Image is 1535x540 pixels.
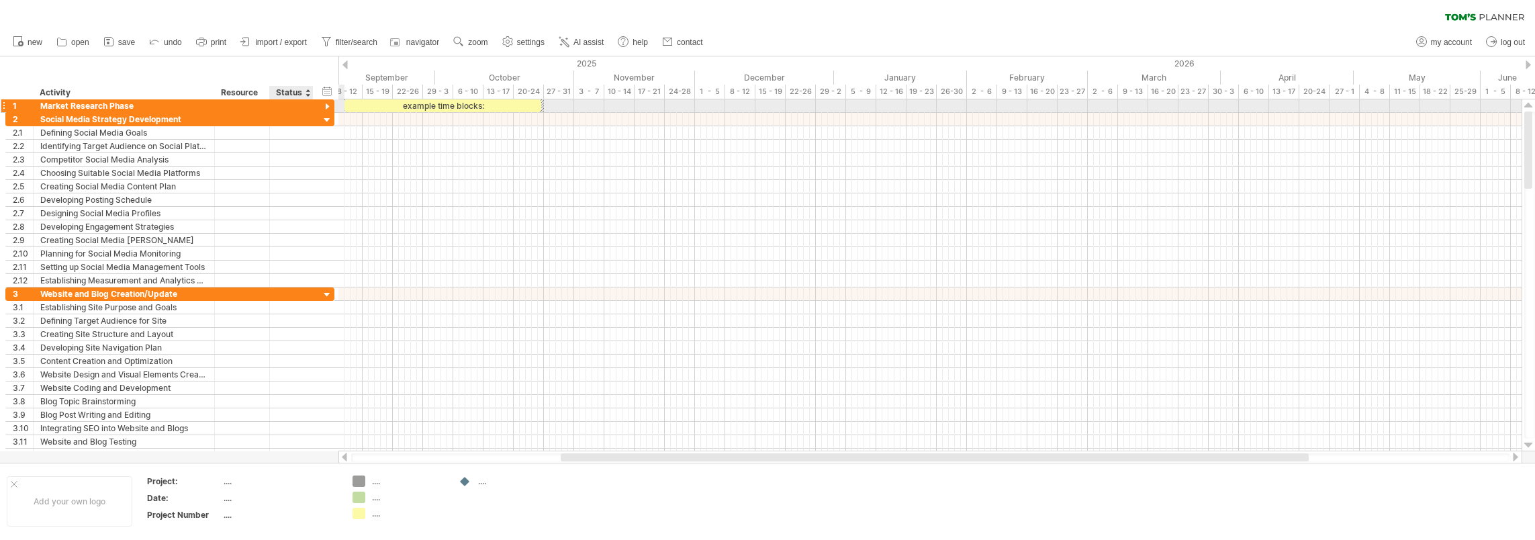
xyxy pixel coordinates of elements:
[13,99,33,112] div: 1
[478,476,551,487] div: ....
[13,422,33,435] div: 3.10
[193,34,230,51] a: print
[13,355,33,367] div: 3.5
[13,328,33,341] div: 3.3
[453,85,483,99] div: 6 - 10
[372,476,445,487] div: ....
[423,85,453,99] div: 29 - 3
[1299,85,1330,99] div: 20-24
[40,287,207,300] div: Website and Blog Creation/Update
[13,113,33,126] div: 2
[40,341,207,354] div: Developing Site Navigation Plan
[435,71,574,85] div: October 2025
[1481,85,1511,99] div: 1 - 5
[118,38,135,47] span: save
[40,314,207,327] div: Defining Target Audience for Site
[40,140,207,152] div: Identifying Target Audience on Social Platforms
[997,85,1027,99] div: 9 - 13
[1178,85,1209,99] div: 23 - 27
[40,261,207,273] div: Setting up Social Media Management Tools
[40,99,207,112] div: Market Research Phase
[906,85,937,99] div: 19 - 23
[876,85,906,99] div: 12 - 16
[164,38,182,47] span: undo
[372,492,445,503] div: ....
[40,274,207,287] div: Establishing Measurement and Analytics Plan
[9,34,46,51] a: new
[406,38,439,47] span: navigator
[659,34,707,51] a: contact
[13,449,33,461] div: 3.12
[40,193,207,206] div: Developing Posting Schedule
[1420,85,1450,99] div: 18 - 22
[1330,85,1360,99] div: 27 - 1
[237,34,311,51] a: import / export
[146,34,186,51] a: undo
[1501,38,1525,47] span: log out
[221,86,262,99] div: Resource
[40,207,207,220] div: Designing Social Media Profiles
[1360,85,1390,99] div: 4 - 8
[13,247,33,260] div: 2.10
[40,126,207,139] div: Defining Social Media Goals
[573,38,604,47] span: AI assist
[517,38,545,47] span: settings
[13,287,33,300] div: 3
[1088,71,1221,85] div: March 2026
[483,85,514,99] div: 13 - 17
[393,85,423,99] div: 22-26
[255,38,307,47] span: import / export
[846,85,876,99] div: 5 - 9
[695,85,725,99] div: 1 - 5
[13,435,33,448] div: 3.11
[40,220,207,233] div: Developing Engagement Strategies
[755,85,786,99] div: 15 - 19
[388,34,443,51] a: navigator
[372,508,445,519] div: ....
[1431,38,1472,47] span: my account
[834,71,967,85] div: January 2026
[13,193,33,206] div: 2.6
[13,274,33,287] div: 2.12
[344,99,541,112] div: example time blocks:
[13,261,33,273] div: 2.11
[1450,85,1481,99] div: 25-29
[40,395,207,408] div: Blog Topic Brainstorming
[40,368,207,381] div: Website Design and Visual Elements Creation
[13,180,33,193] div: 2.5
[40,449,207,461] div: Website and Blog Launch and Promotion
[40,408,207,421] div: Blog Post Writing and Editing
[555,34,608,51] a: AI assist
[40,328,207,341] div: Creating Site Structure and Layout
[13,167,33,179] div: 2.4
[1221,71,1354,85] div: April 2026
[514,85,544,99] div: 20-24
[40,86,207,99] div: Activity
[40,435,207,448] div: Website and Blog Testing
[40,113,207,126] div: Social Media Strategy Development
[937,85,967,99] div: 26-30
[13,220,33,233] div: 2.8
[13,395,33,408] div: 3.8
[1483,34,1529,51] a: log out
[40,180,207,193] div: Creating Social Media Content Plan
[224,509,336,521] div: ....
[147,509,221,521] div: Project Number
[40,422,207,435] div: Integrating SEO into Website and Blogs
[1354,71,1481,85] div: May 2026
[1088,85,1118,99] div: 2 - 6
[1239,85,1269,99] div: 6 - 10
[1027,85,1058,99] div: 16 - 20
[450,34,492,51] a: zoom
[1209,85,1239,99] div: 30 - 3
[499,34,549,51] a: settings
[635,85,665,99] div: 17 - 21
[40,234,207,246] div: Creating Social Media [PERSON_NAME]
[13,368,33,381] div: 3.6
[544,85,574,99] div: 27 - 31
[28,38,42,47] span: new
[1118,85,1148,99] div: 9 - 13
[40,247,207,260] div: Planning for Social Media Monitoring
[816,85,846,99] div: 29 - 2
[1269,85,1299,99] div: 13 - 17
